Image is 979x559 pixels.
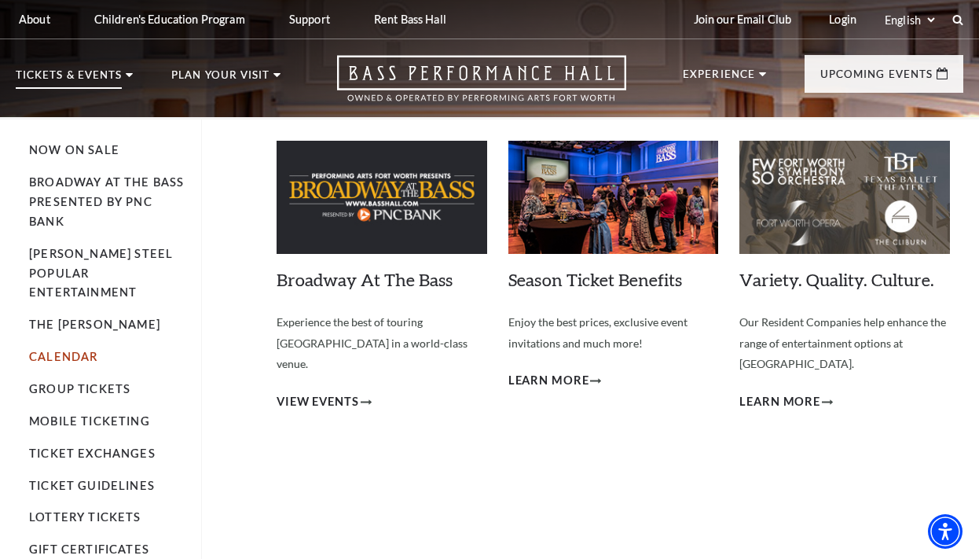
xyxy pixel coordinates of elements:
[739,392,833,412] a: Learn More Variety. Quality. Culture.
[277,392,372,412] a: View Events
[928,514,962,549] div: Accessibility Menu
[508,312,719,354] p: Enjoy the best prices, exclusive event invitations and much more!
[16,70,122,89] p: Tickets & Events
[29,247,173,300] a: [PERSON_NAME] Steel Popular Entertainment
[508,371,589,391] span: Learn More
[29,175,184,228] a: Broadway At The Bass presented by PNC Bank
[29,143,119,156] a: Now On Sale
[94,13,245,26] p: Children's Education Program
[508,371,602,391] a: Learn More Season Ticket Benefits
[19,13,50,26] p: About
[29,318,160,331] a: The [PERSON_NAME]
[29,350,97,363] a: Calendar
[739,392,820,412] span: Learn More
[508,269,682,290] a: Season Ticket Benefits
[277,312,487,375] p: Experience the best of touring [GEOGRAPHIC_DATA] in a world-class venue.
[374,13,446,26] p: Rent Bass Hall
[171,70,269,89] p: Plan Your Visit
[29,414,150,428] a: Mobile Ticketing
[882,13,937,28] select: Select:
[29,542,149,556] a: Gift Certificates
[277,269,453,290] a: Broadway At The Bass
[29,447,156,460] a: Ticket Exchanges
[683,69,755,88] p: Experience
[739,312,950,375] p: Our Resident Companies help enhance the range of entertainment options at [GEOGRAPHIC_DATA].
[29,510,141,524] a: Lottery Tickets
[289,13,330,26] p: Support
[277,392,359,412] span: View Events
[277,141,487,254] img: Broadway At The Bass
[820,69,933,88] p: Upcoming Events
[739,269,934,290] a: Variety. Quality. Culture.
[739,141,950,254] img: Variety. Quality. Culture.
[29,382,130,395] a: Group Tickets
[508,141,719,254] img: Season Ticket Benefits
[280,55,683,117] a: Open this option
[29,479,155,492] a: Ticket Guidelines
